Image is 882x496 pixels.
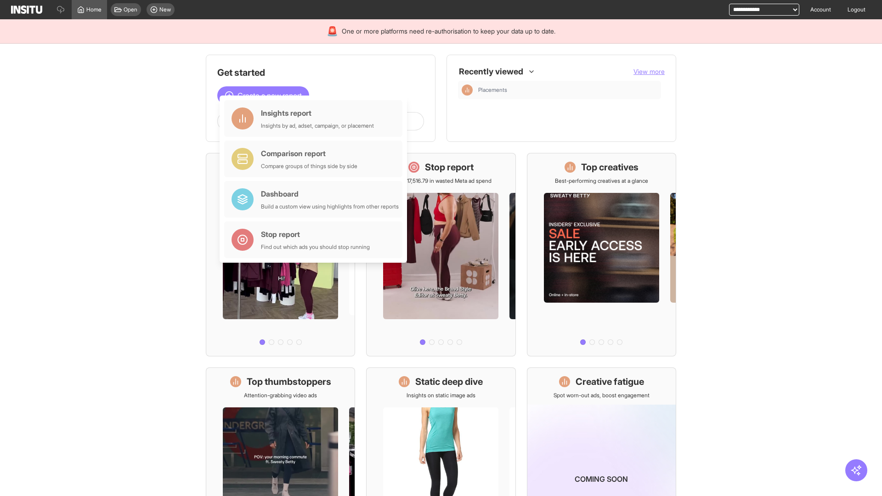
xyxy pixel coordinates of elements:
div: Insights by ad, adset, campaign, or placement [261,122,374,130]
h1: Get started [217,66,424,79]
h1: Top creatives [581,161,639,174]
button: Create a new report [217,86,309,105]
span: Placements [478,86,657,94]
div: Compare groups of things side by side [261,163,357,170]
span: One or more platforms need re-authorisation to keep your data up to date. [342,27,555,36]
span: Create a new report [237,90,302,101]
div: Stop report [261,229,370,240]
p: Insights on static image ads [407,392,475,399]
h1: Top thumbstoppers [247,375,331,388]
img: Logo [11,6,42,14]
div: Dashboard [261,188,399,199]
span: Placements [478,86,507,94]
a: Top creativesBest-performing creatives at a glance [527,153,676,356]
button: View more [633,67,665,76]
div: 🚨 [327,25,338,38]
div: Comparison report [261,148,357,159]
div: Find out which ads you should stop running [261,243,370,251]
p: Best-performing creatives at a glance [555,177,648,185]
p: Save £17,516.79 in wasted Meta ad spend [390,177,492,185]
div: Insights [462,85,473,96]
span: View more [633,68,665,75]
h1: Stop report [425,161,474,174]
a: Stop reportSave £17,516.79 in wasted Meta ad spend [366,153,515,356]
span: New [159,6,171,13]
h1: Static deep dive [415,375,483,388]
span: Open [124,6,137,13]
div: Insights report [261,107,374,118]
div: Build a custom view using highlights from other reports [261,203,399,210]
a: What's live nowSee all active ads instantly [206,153,355,356]
span: Home [86,6,102,13]
p: Attention-grabbing video ads [244,392,317,399]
